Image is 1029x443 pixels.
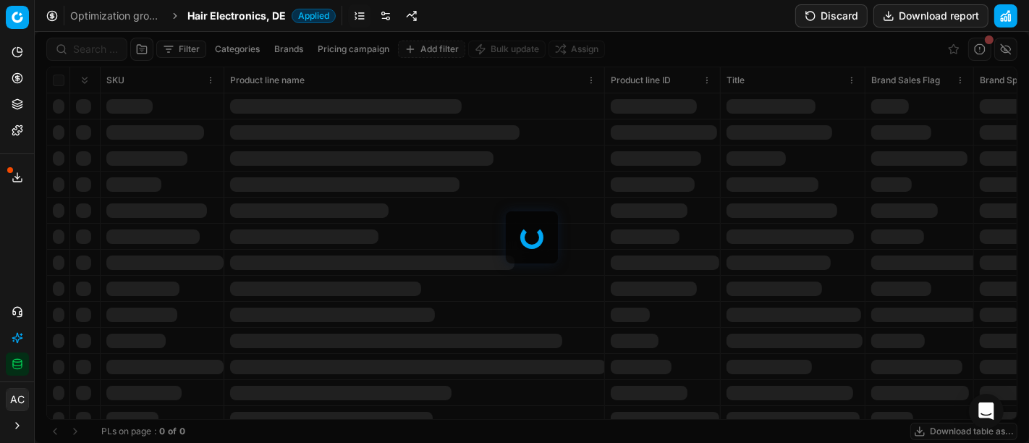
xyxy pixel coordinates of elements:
[187,9,286,23] span: Hair Electronics, DE
[969,394,1004,429] div: Open Intercom Messenger
[70,9,163,23] a: Optimization groups
[6,388,29,411] button: AC
[187,9,336,23] span: Hair Electronics, DEApplied
[70,9,336,23] nav: breadcrumb
[873,4,988,28] button: Download report
[7,389,28,410] span: AC
[292,9,336,23] span: Applied
[795,4,868,28] button: Discard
